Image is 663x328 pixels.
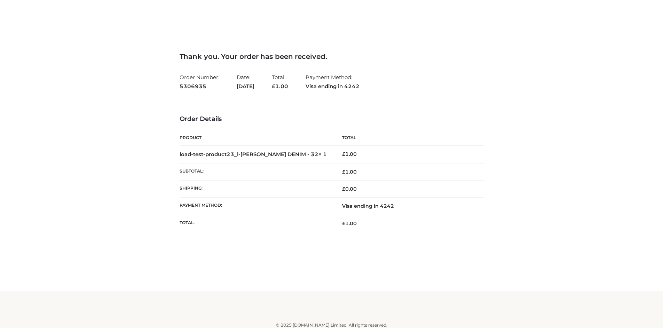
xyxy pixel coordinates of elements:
th: Total [332,130,484,146]
bdi: 1.00 [342,151,357,157]
li: Payment Method: [306,71,360,92]
strong: [DATE] [237,82,254,91]
th: Shipping: [180,181,332,198]
span: £ [272,83,275,90]
strong: × 1 [318,151,327,158]
li: Total: [272,71,288,92]
li: Date: [237,71,254,92]
th: Subtotal: [180,163,332,180]
span: £ [342,151,345,157]
th: Payment method: [180,198,332,215]
strong: Visa ending in 4242 [306,82,360,91]
strong: load-test-product23_l-[PERSON_NAME] DENIM - 32 [180,151,327,158]
th: Total: [180,215,332,232]
span: 1.00 [342,169,357,175]
h3: Thank you. Your order has been received. [180,52,484,61]
span: 1.00 [272,83,288,90]
span: £ [342,186,345,192]
li: Order Number: [180,71,219,92]
strong: 5306935 [180,82,219,91]
span: £ [342,169,345,175]
span: 1.00 [342,220,357,227]
th: Product [180,130,332,146]
td: Visa ending in 4242 [332,198,484,215]
span: £ [342,220,345,227]
bdi: 0.00 [342,186,357,192]
h3: Order Details [180,115,484,123]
